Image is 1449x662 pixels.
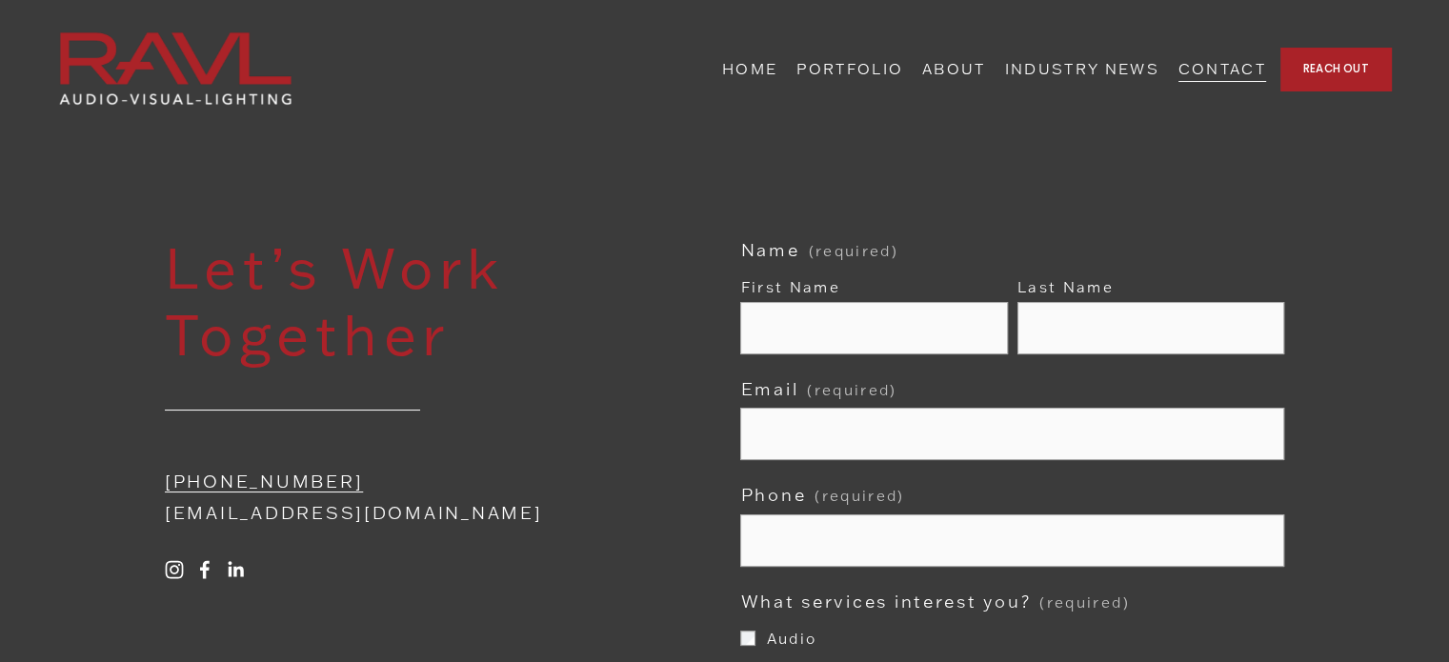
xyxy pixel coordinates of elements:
[1178,54,1266,84] a: CONTACT
[165,470,363,492] a: [PHONE_NUMBER]
[740,631,755,646] input: Audio
[766,625,816,652] span: Audio
[815,489,904,504] span: (required)
[195,560,214,579] a: Facebook
[809,244,898,259] span: (required)
[1039,589,1129,615] span: (required)
[796,54,903,84] a: PORTFOLIO
[740,234,799,266] span: Name
[165,560,184,579] a: Instagram
[722,54,777,84] a: HOME
[740,273,1007,302] div: First Name
[1017,273,1284,302] div: Last Name
[1280,48,1391,90] a: REACH OUT
[165,466,613,529] p: [EMAIL_ADDRESS][DOMAIN_NAME]
[58,31,292,106] img: RAVL | Sound, Video, Lighting &amp; IT Services for Events, Los Angeles
[740,479,806,511] span: Phone
[807,376,896,403] span: (required)
[740,586,1031,617] span: What services interest you?
[922,54,986,84] a: ABOUT
[740,373,798,405] span: Email
[1004,54,1158,84] a: INDUSTRY NEWS
[226,560,245,579] a: LinkedIn
[165,231,521,370] span: Let’s Work Together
